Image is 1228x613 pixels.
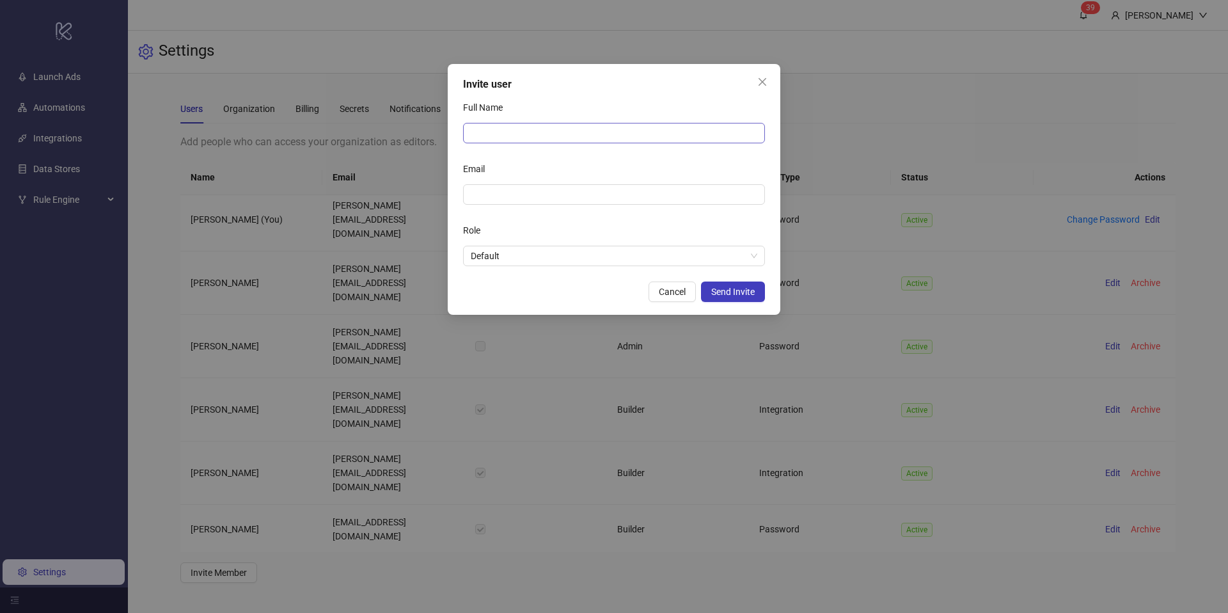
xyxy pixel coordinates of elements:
button: Cancel [649,282,696,302]
span: close [757,77,767,87]
span: Send Invite [711,287,755,297]
input: Email [471,187,755,202]
button: Send Invite [701,282,765,302]
label: Role [463,220,489,241]
button: Close [752,72,773,92]
label: Email [463,159,493,179]
div: Invite user [463,77,765,92]
span: Cancel [659,287,686,297]
label: Full Name [463,97,511,118]
span: Default [471,246,757,266]
input: Full Name [463,123,765,143]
